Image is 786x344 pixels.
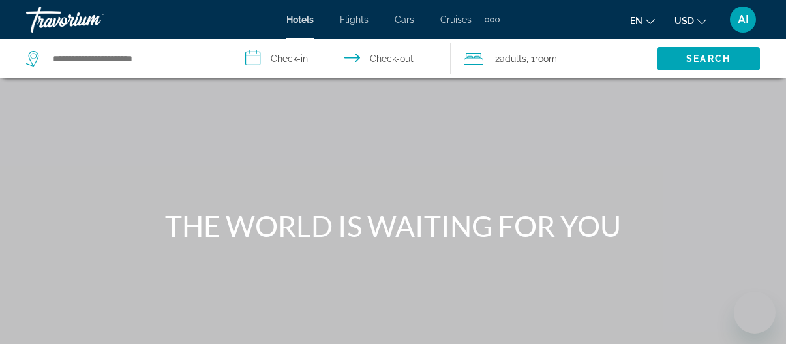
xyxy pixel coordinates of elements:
a: Travorium [26,3,157,37]
button: Select check in and out date [232,39,451,78]
span: Search [686,54,731,64]
button: Search [657,47,760,70]
a: Hotels [286,14,314,25]
button: Change language [630,11,655,30]
span: en [630,16,642,26]
span: , 1 [526,50,557,68]
span: Room [535,54,557,64]
input: Search hotel destination [52,49,212,69]
span: 2 [495,50,526,68]
a: Cruises [440,14,472,25]
iframe: Button to launch messaging window [734,292,776,334]
button: Travelers: 2 adults, 0 children [451,39,657,78]
button: Change currency [674,11,706,30]
button: User Menu [726,6,760,33]
a: Cars [395,14,414,25]
span: USD [674,16,694,26]
span: AI [738,13,749,26]
a: Flights [340,14,369,25]
button: Extra navigation items [485,9,500,30]
h1: THE WORLD IS WAITING FOR YOU [149,209,638,243]
span: Adults [500,54,526,64]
